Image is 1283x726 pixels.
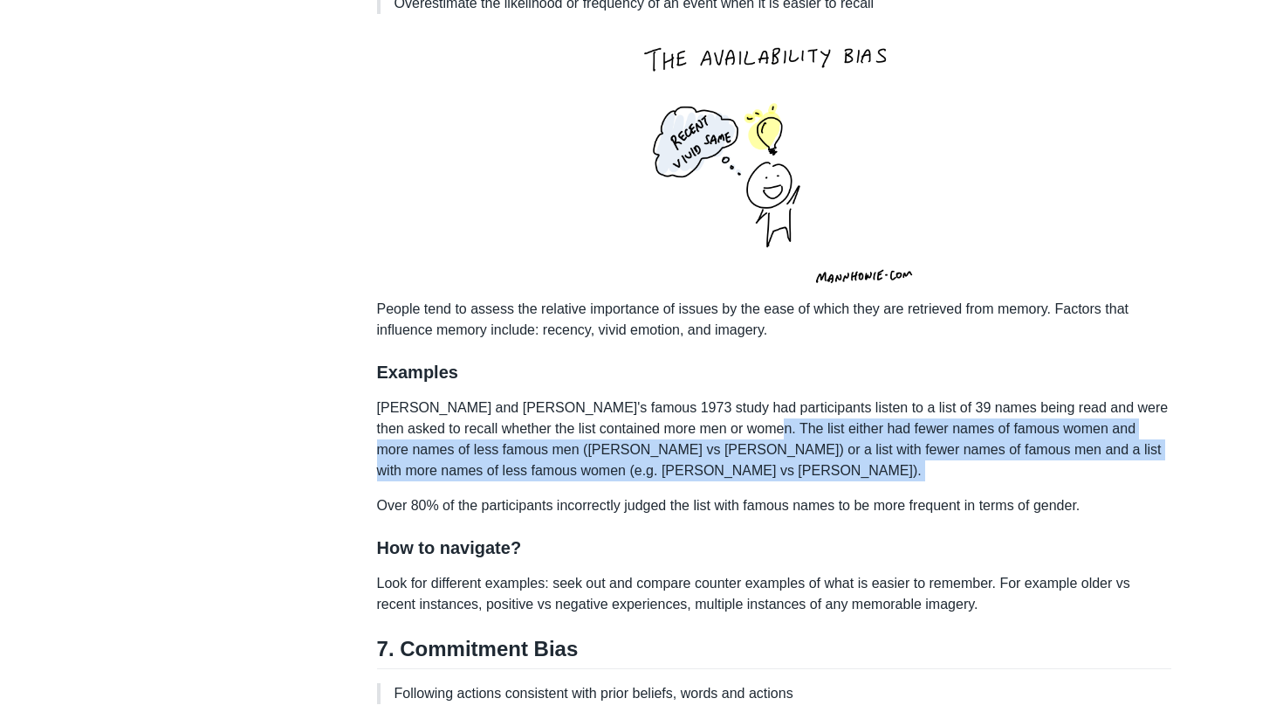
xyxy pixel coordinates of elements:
[578,28,971,299] img: availability-bias
[377,362,1171,384] h3: Examples
[377,537,1171,559] h3: How to navigate?
[377,636,1171,669] h2: 7. Commitment Bias
[377,495,1171,516] p: Over 80% of the participants incorrectly judged the list with famous names to be more frequent in...
[377,28,1171,341] p: People tend to assess the relative importance of issues by the ease of which they are retrieved f...
[395,683,1157,704] p: Following actions consistent with prior beliefs, words and actions
[377,398,1171,481] p: [PERSON_NAME] and [PERSON_NAME]'s famous 1973 study had participants listen to a list of 39 names...
[377,573,1171,615] p: Look for different examples: seek out and compare counter examples of what is easier to remember....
